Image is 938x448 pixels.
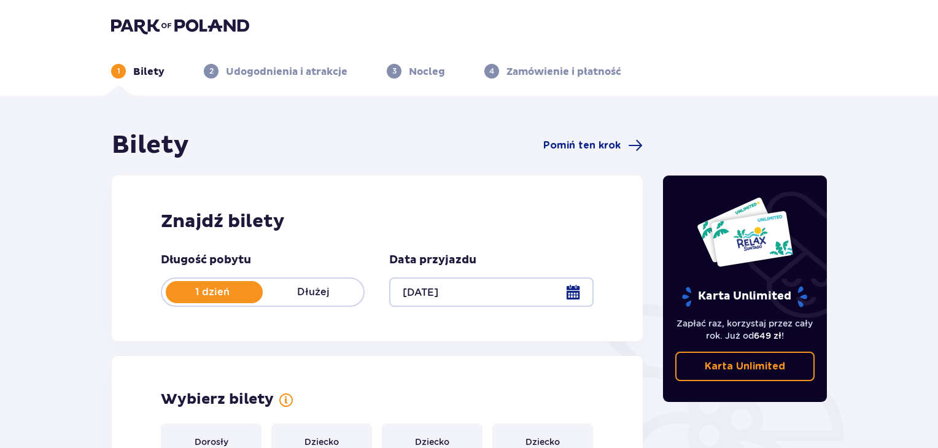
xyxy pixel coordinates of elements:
p: Wybierz bilety [161,390,274,409]
a: Pomiń ten krok [543,138,643,153]
h1: Bilety [112,130,189,161]
p: Karta Unlimited [681,286,808,307]
h2: Znajdź bilety [161,210,594,233]
p: Dziecko [415,436,449,448]
p: Zamówienie i płatność [506,65,621,79]
p: 1 [117,66,120,77]
p: 3 [392,66,397,77]
p: Data przyjazdu [389,253,476,268]
p: Długość pobytu [161,253,251,268]
span: Pomiń ten krok [543,139,621,152]
p: Karta Unlimited [705,360,785,373]
p: Dłużej [263,285,363,299]
p: Bilety [133,65,165,79]
a: Karta Unlimited [675,352,815,381]
img: Park of Poland logo [111,17,249,34]
p: Dziecko [304,436,339,448]
p: Dorosły [195,436,228,448]
p: Zapłać raz, korzystaj przez cały rok. Już od ! [675,317,815,342]
p: Udogodnienia i atrakcje [226,65,347,79]
p: 2 [209,66,214,77]
p: Dziecko [525,436,560,448]
span: 649 zł [754,331,781,341]
p: 4 [489,66,494,77]
p: 1 dzień [162,285,263,299]
p: Nocleg [409,65,445,79]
